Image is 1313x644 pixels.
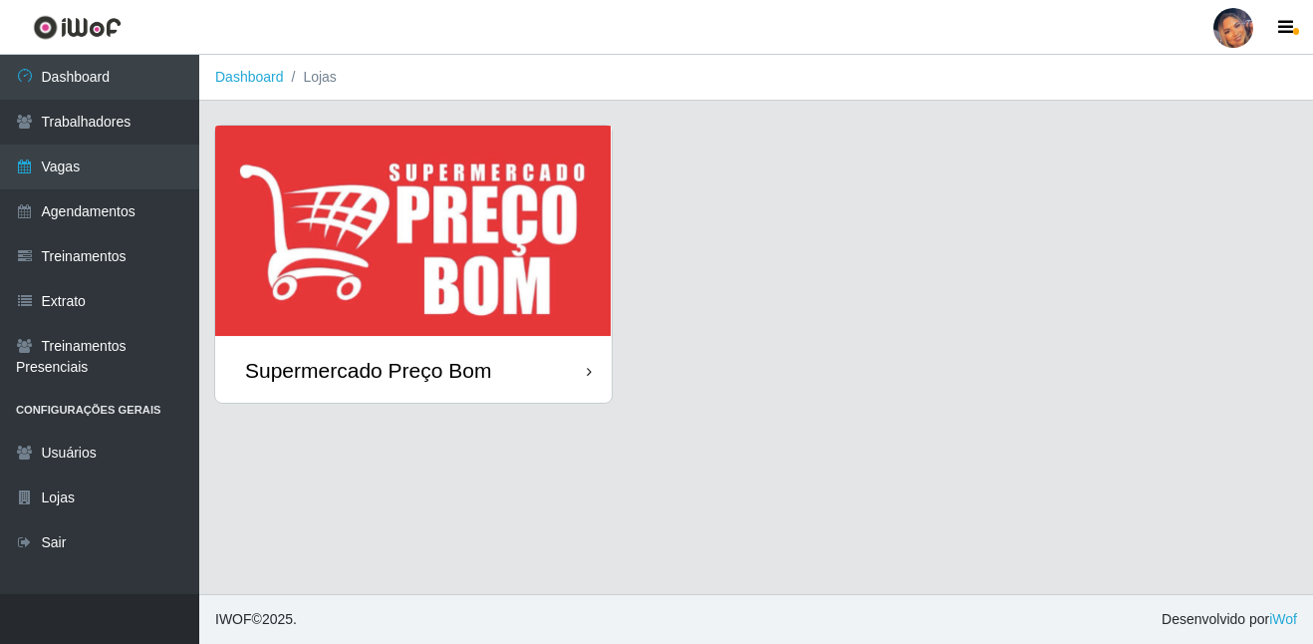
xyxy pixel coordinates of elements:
li: Lojas [284,67,337,88]
a: iWof [1269,611,1297,627]
div: Supermercado Preço Bom [245,358,491,383]
nav: breadcrumb [199,55,1313,101]
a: Supermercado Preço Bom [215,126,612,403]
a: Dashboard [215,69,284,85]
span: IWOF [215,611,252,627]
img: CoreUI Logo [33,15,122,40]
img: cardImg [215,126,612,338]
span: © 2025 . [215,609,297,630]
span: Desenvolvido por [1162,609,1297,630]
